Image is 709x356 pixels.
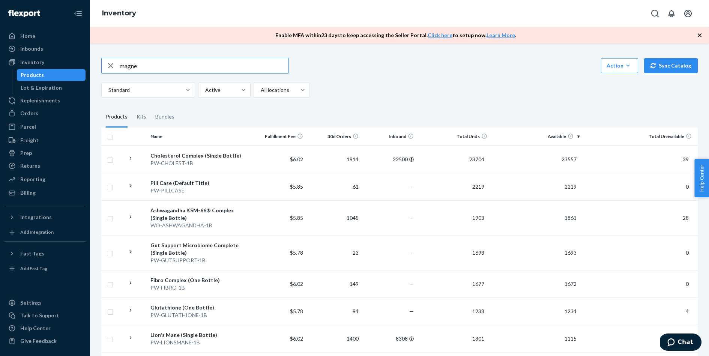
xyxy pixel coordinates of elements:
span: 0 [683,183,692,190]
div: Inventory [20,59,44,66]
td: 61 [306,173,361,200]
span: $6.02 [290,335,303,342]
span: $5.85 [290,215,303,221]
div: Products [106,107,128,128]
a: Settings [5,297,86,309]
a: Freight [5,134,86,146]
td: 23 [306,235,361,270]
button: Open notifications [664,6,679,21]
div: Fast Tags [20,250,44,257]
div: PW-GLUTATHIONE-1B [150,311,248,319]
div: PW-FIBRO-1B [150,284,248,291]
div: Prep [20,149,32,157]
a: Inventory [102,9,136,17]
span: 1301 [469,335,487,342]
div: PW-LIONSMANE-1B [150,339,248,346]
div: Integrations [20,213,52,221]
button: Integrations [5,211,86,223]
div: Add Integration [20,229,54,235]
span: 2219 [562,183,580,190]
span: 23557 [559,156,580,162]
span: 1672 [562,281,580,287]
span: — [409,249,414,256]
div: Inbounds [20,45,43,53]
a: Help Center [5,322,86,334]
a: Orders [5,107,86,119]
div: Replenishments [20,97,60,104]
button: Give Feedback [5,335,86,347]
span: 1677 [469,281,487,287]
span: $5.85 [290,183,303,190]
th: Name [147,128,251,146]
span: 1693 [562,249,580,256]
a: Learn More [487,32,515,38]
a: Reporting [5,173,86,185]
td: 22500 [362,146,417,173]
button: Open Search Box [647,6,662,21]
a: Add Integration [5,226,86,238]
button: Fast Tags [5,248,86,260]
th: Available [490,128,583,146]
div: Home [20,32,35,40]
div: Talk to Support [20,312,59,319]
div: Glutathione (One Bottle) [150,304,248,311]
div: Gut Support Microbiome Complete (Single Bottle) [150,242,248,257]
div: Freight [20,137,39,144]
a: Billing [5,187,86,199]
a: Click here [428,32,452,38]
button: Action [601,58,638,73]
input: Search inventory by name or sku [120,58,288,73]
img: Flexport logo [8,10,40,17]
span: 23704 [466,156,487,162]
div: PW-CHOLEST-1B [150,159,248,167]
input: All locations [260,86,261,94]
span: 2219 [469,183,487,190]
div: Pill Case (Default Title) [150,179,248,187]
a: Home [5,30,86,42]
span: 28 [680,215,692,221]
a: Prep [5,147,86,159]
p: Enable MFA within 23 days to keep accessing the Seller Portal. to setup now. . [275,32,516,39]
div: WO-ASHWAGANDHA-1B [150,222,248,229]
th: 30d Orders [306,128,361,146]
div: Returns [20,162,40,170]
div: Fibro Complex (One Bottle) [150,276,248,284]
a: Inbounds [5,43,86,55]
span: 1903 [469,215,487,221]
span: $5.78 [290,308,303,314]
span: $6.02 [290,156,303,162]
div: Settings [20,299,42,306]
td: 1400 [306,325,361,352]
button: Sync Catalog [644,58,698,73]
div: Cholesterol Complex (Single Bottle) [150,152,248,159]
div: Orders [20,110,38,117]
span: 1861 [562,215,580,221]
td: 8308 [362,325,417,352]
div: PW-GUTSUPPORT-1B [150,257,248,264]
button: Close Navigation [71,6,86,21]
button: Talk to Support [5,309,86,321]
span: $5.78 [290,249,303,256]
button: Help Center [694,159,709,197]
div: Reporting [20,176,45,183]
span: 1693 [469,249,487,256]
th: Total Unavailable [583,128,698,146]
div: PW-PILLCASE [150,187,248,194]
div: Give Feedback [20,337,57,345]
iframe: Opens a widget where you can chat to one of our agents [660,333,701,352]
a: Parcel [5,121,86,133]
span: 0 [683,281,692,287]
span: — [409,281,414,287]
div: Billing [20,189,36,197]
div: Products [21,71,44,79]
div: Bundles [155,107,174,128]
span: — [409,183,414,190]
th: Fulfillment Fee [251,128,306,146]
span: $6.02 [290,281,303,287]
th: Total Units [417,128,490,146]
ol: breadcrumbs [96,3,142,24]
div: Lion's Mane (Single Bottle) [150,331,248,339]
button: Open account menu [680,6,695,21]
